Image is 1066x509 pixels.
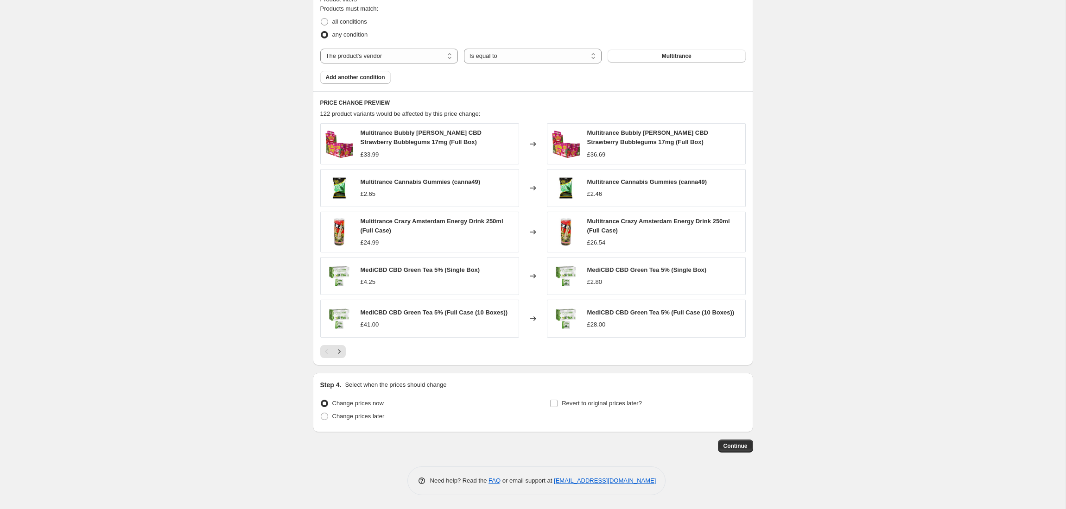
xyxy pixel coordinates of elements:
div: £28.00 [587,320,606,329]
div: £41.00 [361,320,379,329]
img: Multitrance-Crazy-Amsterdam-Cannabis-Energy-Drink-250ml-Multitrance_80x.png [325,218,353,246]
div: £4.25 [361,277,376,287]
div: £33.99 [361,150,379,159]
span: any condition [332,31,368,38]
span: Multitrance Cannabis Gummies (canna49) [587,178,707,185]
div: £24.99 [361,238,379,247]
button: Multitrance [608,50,745,63]
span: MediCBD CBD Green Tea 5% (Full Case (10 Boxes)) [361,309,508,316]
div: £2.46 [587,189,603,199]
a: FAQ [489,477,501,484]
img: MediCBDGreenTea_80x.png [325,262,353,290]
img: Multitrance-Crazy-Amsterdam-Cannabis-Energy-Drink-250ml-Multitrance_80x.png [552,218,580,246]
img: Rich_in_CBD_Gummies_80x.jpg [552,174,580,202]
span: Multitrance Crazy Amsterdam Energy Drink 250ml (Full Case) [587,218,730,234]
span: Multitrance Bubbly [PERSON_NAME] CBD Strawberry Bubblegums 17mg (Full Box) [587,129,708,145]
button: Add another condition [320,71,391,84]
div: £2.65 [361,189,376,199]
span: Change prices now [332,400,384,407]
img: Rich_in_CBD_Gummies_80x.jpg [325,174,353,202]
span: Revert to original prices later? [562,400,642,407]
span: all conditions [332,18,367,25]
img: MediCBDGreenTea_80x.png [552,262,580,290]
span: Multitrance [662,52,692,60]
span: 122 product variants would be affected by this price change: [320,110,481,117]
span: MediCBD CBD Green Tea 5% (Single Box) [361,266,480,273]
h6: PRICE CHANGE PREVIEW [320,99,746,107]
div: £26.54 [587,238,606,247]
span: Change prices later [332,413,385,420]
img: MediCBDGreenTea_80x.png [552,305,580,333]
span: MediCBD CBD Green Tea 5% (Single Box) [587,266,707,273]
button: Continue [718,440,753,452]
div: £2.80 [587,277,603,287]
button: Next [333,345,346,358]
span: Multitrance Cannabis Gummies (canna49) [361,178,481,185]
div: £36.69 [587,150,606,159]
span: Multitrance Bubbly [PERSON_NAME] CBD Strawberry Bubblegums 17mg (Full Box) [361,129,482,145]
span: MediCBD CBD Green Tea 5% (Full Case (10 Boxes)) [587,309,735,316]
img: Multitrance-Bubbly-Billy-CBD-Strawberry-Bubblegums-17mg-Multitrance_80x.png [552,130,580,158]
span: Add another condition [326,74,385,81]
span: Need help? Read the [430,477,489,484]
p: Select when the prices should change [345,380,446,390]
img: MediCBDGreenTea_80x.png [325,305,353,333]
img: Multitrance-Bubbly-Billy-CBD-Strawberry-Bubblegums-17mg-Multitrance_80x.png [325,130,353,158]
h2: Step 4. [320,380,342,390]
nav: Pagination [320,345,346,358]
a: [EMAIL_ADDRESS][DOMAIN_NAME] [554,477,656,484]
span: Multitrance Crazy Amsterdam Energy Drink 250ml (Full Case) [361,218,503,234]
span: or email support at [501,477,554,484]
span: Products must match: [320,5,379,12]
span: Continue [723,442,748,450]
